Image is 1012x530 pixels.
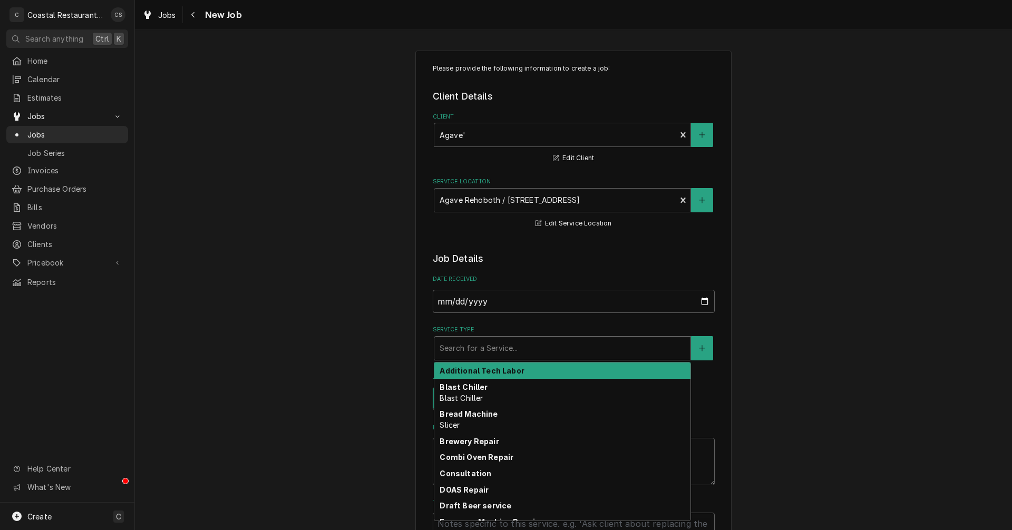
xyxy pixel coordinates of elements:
[6,199,128,216] a: Bills
[433,326,715,360] div: Service Type
[6,180,128,198] a: Purchase Orders
[138,6,180,24] a: Jobs
[433,252,715,266] legend: Job Details
[433,373,715,410] div: Job Type
[27,202,123,213] span: Bills
[27,183,123,194] span: Purchase Orders
[433,90,715,103] legend: Client Details
[6,217,128,234] a: Vendors
[111,7,125,22] div: Chris Sockriter's Avatar
[6,478,128,496] a: Go to What's New
[440,382,488,391] strong: Blast Chiller
[158,9,176,21] span: Jobs
[25,33,83,44] span: Search anything
[27,277,123,288] span: Reports
[433,275,715,312] div: Date Received
[440,485,489,494] strong: DOAS Repair
[6,107,128,125] a: Go to Jobs
[699,345,705,352] svg: Create New Service
[699,131,705,139] svg: Create New Client
[6,273,128,291] a: Reports
[551,152,596,165] button: Edit Client
[433,113,715,165] div: Client
[6,89,128,106] a: Estimates
[111,7,125,22] div: CS
[433,424,715,485] div: Reason For Call
[440,420,460,429] span: Slicer
[6,144,128,162] a: Job Series
[433,178,715,186] label: Service Location
[27,239,123,250] span: Clients
[440,409,498,418] strong: Bread Machine
[27,463,122,474] span: Help Center
[6,235,128,253] a: Clients
[27,55,123,66] span: Home
[9,7,24,22] div: C
[433,326,715,334] label: Service Type
[202,8,242,22] span: New Job
[440,394,483,403] span: Blast Chiller
[433,424,715,432] label: Reason For Call
[433,275,715,283] label: Date Received
[6,52,128,70] a: Home
[691,188,713,212] button: Create New Location
[440,366,524,375] strong: Additional Tech Labor
[27,74,123,85] span: Calendar
[27,165,123,176] span: Invoices
[440,469,491,478] strong: Consultation
[440,437,499,446] strong: Brewery Repair
[691,123,713,147] button: Create New Client
[433,498,715,507] label: Technician Instructions
[433,178,715,230] div: Service Location
[27,92,123,103] span: Estimates
[27,148,123,159] span: Job Series
[691,336,713,360] button: Create New Service
[27,220,123,231] span: Vendors
[440,453,513,462] strong: Combi Oven Repair
[433,373,715,381] label: Job Type
[433,290,715,313] input: yyyy-mm-dd
[27,9,105,21] div: Coastal Restaurant Repair
[440,517,538,526] strong: Expresso Machine Repair
[433,64,715,73] p: Please provide the following information to create a job:
[6,254,128,271] a: Go to Pricebook
[27,482,122,493] span: What's New
[699,197,705,204] svg: Create New Location
[440,501,511,510] strong: Draft Beer service
[95,33,109,44] span: Ctrl
[27,129,123,140] span: Jobs
[116,511,121,522] span: C
[534,217,614,230] button: Edit Service Location
[6,162,128,179] a: Invoices
[6,30,128,48] button: Search anythingCtrlK
[433,113,715,121] label: Client
[27,111,107,122] span: Jobs
[6,126,128,143] a: Jobs
[6,460,128,477] a: Go to Help Center
[116,33,121,44] span: K
[27,257,107,268] span: Pricebook
[6,71,128,88] a: Calendar
[185,6,202,23] button: Navigate back
[27,512,52,521] span: Create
